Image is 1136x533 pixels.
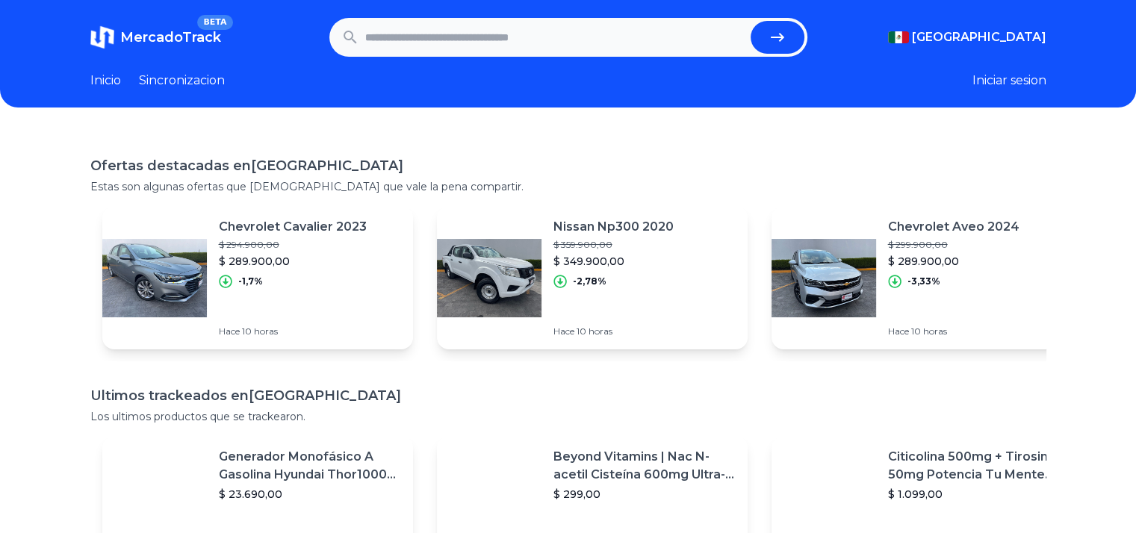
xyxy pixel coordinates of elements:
[219,325,367,337] p: Hace 10 horas
[888,239,1019,251] p: $ 299.900,00
[888,325,1019,337] p: Hace 10 horas
[437,206,748,349] a: Featured imageNissan Np300 2020$ 359.900,00$ 349.900,00-2,78%Hace 10 horas
[219,218,367,236] p: Chevrolet Cavalier 2023
[139,72,225,90] a: Sincronizacion
[90,25,114,49] img: MercadoTrack
[90,155,1046,176] h1: Ofertas destacadas en [GEOGRAPHIC_DATA]
[553,487,736,502] p: $ 299,00
[90,72,121,90] a: Inicio
[888,218,1019,236] p: Chevrolet Aveo 2024
[102,225,207,330] img: Featured image
[772,206,1082,349] a: Featured imageChevrolet Aveo 2024$ 299.900,00$ 289.900,00-3,33%Hace 10 horas
[219,254,367,269] p: $ 289.900,00
[90,179,1046,194] p: Estas son algunas ofertas que [DEMOGRAPHIC_DATA] que vale la pena compartir.
[888,28,1046,46] button: [GEOGRAPHIC_DATA]
[888,254,1019,269] p: $ 289.900,00
[772,225,876,330] img: Featured image
[553,448,736,484] p: Beyond Vitamins | Nac N-acetil Cisteína 600mg Ultra-premium Con Inulina De Agave (prebiótico Natu...
[888,31,909,43] img: Mexico
[102,206,413,349] a: Featured imageChevrolet Cavalier 2023$ 294.900,00$ 289.900,00-1,7%Hace 10 horas
[219,239,367,251] p: $ 294.900,00
[219,487,401,502] p: $ 23.690,00
[90,385,1046,406] h1: Ultimos trackeados en [GEOGRAPHIC_DATA]
[573,275,606,287] p: -2,78%
[553,239,674,251] p: $ 359.900,00
[437,225,541,330] img: Featured image
[90,409,1046,424] p: Los ultimos productos que se trackearon.
[553,218,674,236] p: Nissan Np300 2020
[972,72,1046,90] button: Iniciar sesion
[907,275,940,287] p: -3,33%
[219,448,401,484] p: Generador Monofásico A Gasolina Hyundai Thor10000 P 11.5 Kw
[90,25,221,49] a: MercadoTrackBETA
[120,29,221,46] span: MercadoTrack
[888,448,1070,484] p: Citicolina 500mg + Tirosina 50mg Potencia Tu Mente (120caps) Sabor Sin Sabor
[553,325,674,337] p: Hace 10 horas
[888,487,1070,502] p: $ 1.099,00
[912,28,1046,46] span: [GEOGRAPHIC_DATA]
[197,15,232,30] span: BETA
[553,254,674,269] p: $ 349.900,00
[238,275,263,287] p: -1,7%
